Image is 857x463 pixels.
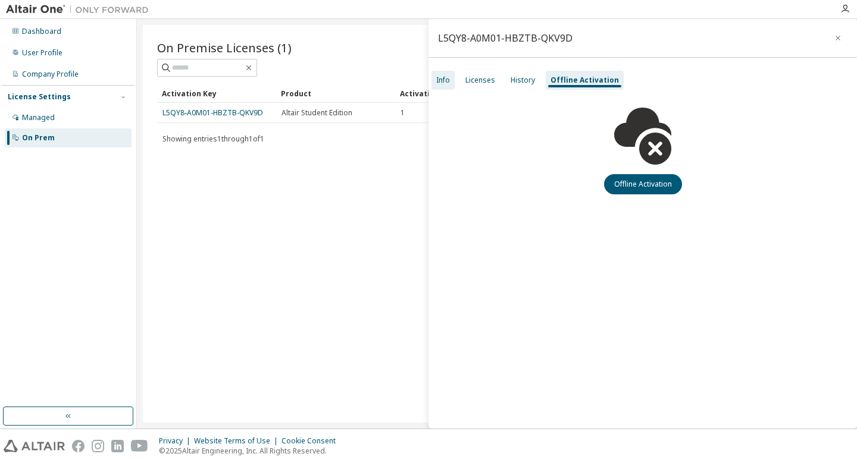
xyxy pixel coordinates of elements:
[157,39,292,56] span: On Premise Licenses (1)
[92,440,104,452] img: instagram.svg
[511,75,535,85] div: History
[438,33,573,43] div: L5QY8-A0M01-HBZTB-QKV9D
[436,75,450,85] div: Info
[551,75,619,85] div: Offline Activation
[22,48,62,58] div: User Profile
[400,84,509,103] div: Activation Allowed
[194,436,282,446] div: Website Terms of Use
[159,436,194,446] div: Privacy
[111,440,124,452] img: linkedin.svg
[22,133,55,143] div: On Prem
[281,84,390,103] div: Product
[162,134,264,144] span: Showing entries 1 through 1 of 1
[22,27,61,36] div: Dashboard
[401,108,405,118] span: 1
[282,108,352,118] span: Altair Student Edition
[72,440,85,452] img: facebook.svg
[162,108,263,118] a: L5QY8-A0M01-HBZTB-QKV9D
[162,84,271,103] div: Activation Key
[22,70,79,79] div: Company Profile
[159,446,343,456] p: © 2025 Altair Engineering, Inc. All Rights Reserved.
[4,440,65,452] img: altair_logo.svg
[604,174,682,194] button: Offline Activation
[131,440,148,452] img: youtube.svg
[8,92,71,102] div: License Settings
[465,75,495,85] div: Licenses
[6,4,155,15] img: Altair One
[22,113,55,122] div: Managed
[282,436,343,446] div: Cookie Consent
